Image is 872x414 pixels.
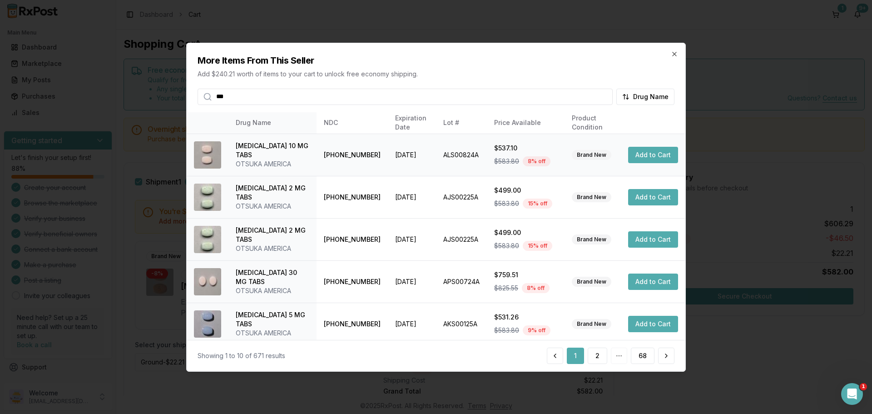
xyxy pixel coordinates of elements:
div: [MEDICAL_DATA] 30 MG TABS [236,268,309,286]
button: 68 [631,348,654,364]
button: Drug Name [616,88,674,105]
div: OTSUKA AMERICA [236,202,309,211]
td: AKS00125A [436,303,487,345]
td: AJS00225A [436,218,487,260]
th: Lot # [436,112,487,134]
th: Drug Name [228,112,317,134]
span: $583.80 [494,199,519,208]
div: $499.00 [494,186,557,195]
div: OTSUKA AMERICA [236,286,309,295]
div: 15 % off [523,241,552,251]
img: Abilify 2 MG TABS [194,184,221,211]
img: Abilify 30 MG TABS [194,268,221,295]
th: Product Condition [565,112,621,134]
span: Drug Name [633,92,669,101]
button: Add to Cart [628,316,678,332]
img: Abilify 10 MG TABS [194,141,221,169]
div: 15 % off [523,199,552,209]
div: 8 % off [522,283,550,293]
span: 1 [860,383,867,390]
div: Brand New [572,234,611,244]
td: [PHONE_NUMBER] [317,303,388,345]
div: OTSUKA AMERICA [236,329,309,338]
div: Brand New [572,277,611,287]
div: OTSUKA AMERICA [236,244,309,253]
div: [MEDICAL_DATA] 10 MG TABS [236,141,309,160]
span: $825.55 [494,284,518,293]
td: ALS00824A [436,134,487,176]
td: APS00724A [436,260,487,303]
td: [DATE] [388,260,436,303]
button: 1 [567,348,584,364]
div: $537.10 [494,144,557,153]
iframe: Intercom live chat [841,383,863,405]
td: [PHONE_NUMBER] [317,134,388,176]
button: Add to Cart [628,274,678,290]
div: Brand New [572,319,611,329]
button: 2 [588,348,607,364]
th: Price Available [487,112,565,134]
td: [PHONE_NUMBER] [317,176,388,218]
p: Add $240.21 worth of items to your cart to unlock free economy shipping. [198,69,674,78]
td: [PHONE_NUMBER] [317,218,388,260]
h2: More Items From This Seller [198,54,674,66]
td: [PHONE_NUMBER] [317,260,388,303]
span: $583.80 [494,157,519,166]
div: [MEDICAL_DATA] 2 MG TABS [236,184,309,202]
div: $531.26 [494,313,557,322]
td: AJS00225A [436,176,487,218]
div: OTSUKA AMERICA [236,160,309,169]
button: Add to Cart [628,189,678,205]
span: $583.80 [494,326,519,335]
div: $499.00 [494,228,557,237]
img: Abilify 5 MG TABS [194,310,221,338]
td: [DATE] [388,176,436,218]
div: 8 % off [523,156,550,166]
div: 9 % off [523,325,550,335]
div: $759.51 [494,270,557,279]
td: [DATE] [388,303,436,345]
th: Expiration Date [388,112,436,134]
div: Brand New [572,192,611,202]
img: Abilify 2 MG TABS [194,226,221,253]
button: Add to Cart [628,231,678,248]
td: [DATE] [388,134,436,176]
div: [MEDICAL_DATA] 5 MG TABS [236,310,309,329]
div: [MEDICAL_DATA] 2 MG TABS [236,226,309,244]
th: NDC [317,112,388,134]
div: Showing 1 to 10 of 671 results [198,351,285,360]
td: [DATE] [388,218,436,260]
button: Add to Cart [628,147,678,163]
span: $583.80 [494,241,519,250]
div: Brand New [572,150,611,160]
